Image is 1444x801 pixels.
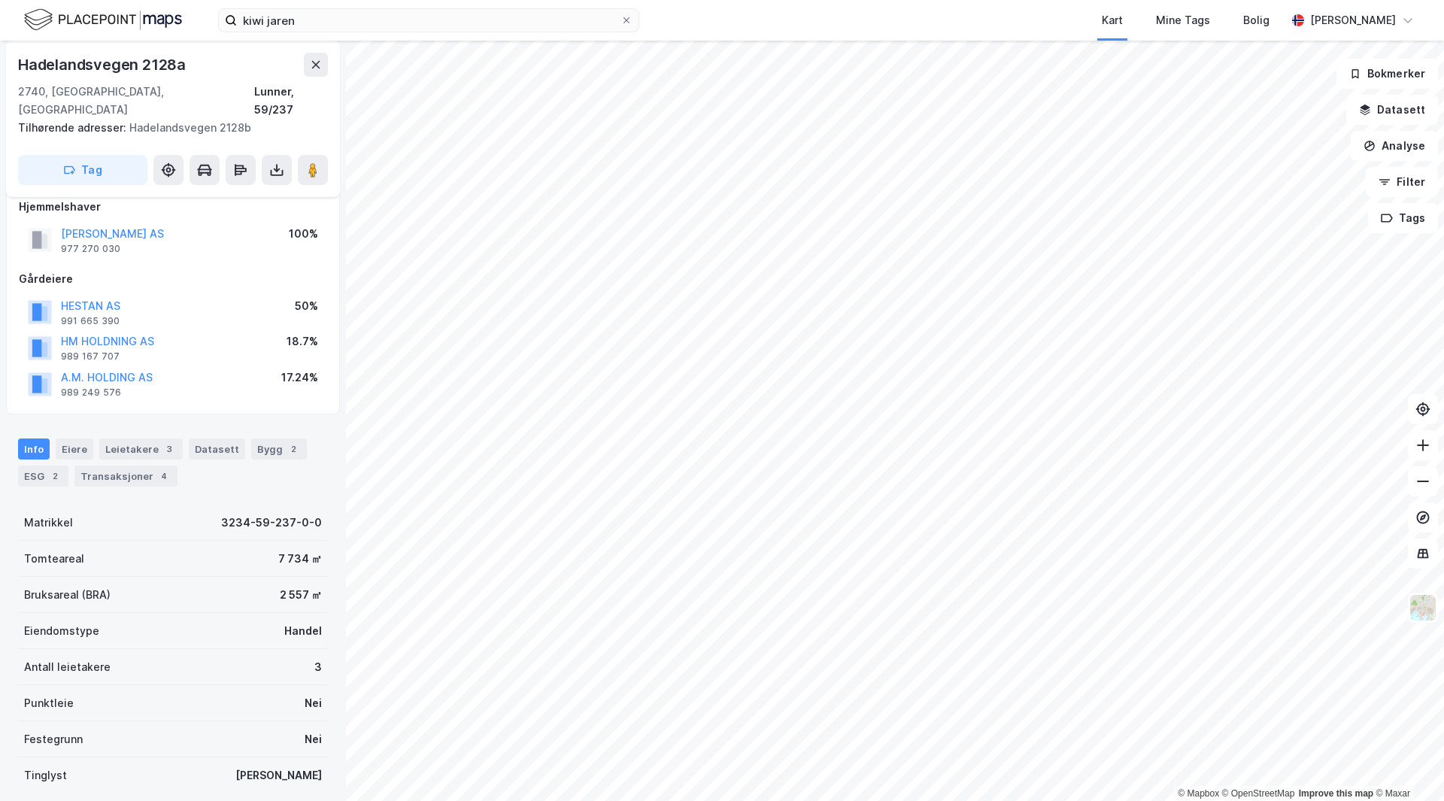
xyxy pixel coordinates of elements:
iframe: Chat Widget [1369,729,1444,801]
div: 3 [314,658,322,676]
div: 50% [295,297,318,315]
div: Handel [284,622,322,640]
a: OpenStreetMap [1222,788,1295,799]
div: Nei [305,694,322,712]
div: Bruksareal (BRA) [24,586,111,604]
div: Transaksjoner [74,466,177,487]
div: Bolig [1243,11,1270,29]
input: Søk på adresse, matrikkel, gårdeiere, leietakere eller personer [237,9,620,32]
div: Hjemmelshaver [19,198,327,216]
div: Hadelandsvegen 2128a [18,53,189,77]
div: Mine Tags [1156,11,1210,29]
button: Analyse [1351,131,1438,161]
div: 2 557 ㎡ [280,586,322,604]
div: 2 [47,469,62,484]
div: Datasett [189,438,245,460]
div: Leietakere [99,438,183,460]
div: Punktleie [24,694,74,712]
div: [PERSON_NAME] [235,766,322,784]
div: 3234-59-237-0-0 [221,514,322,532]
div: 7 734 ㎡ [278,550,322,568]
div: ESG [18,466,68,487]
div: Bygg [251,438,307,460]
div: 100% [289,225,318,243]
img: Z [1409,593,1437,622]
div: Nei [305,730,322,748]
button: Tags [1368,203,1438,233]
div: Lunner, 59/237 [254,83,328,119]
div: Kontrollprogram for chat [1369,729,1444,801]
div: [PERSON_NAME] [1310,11,1396,29]
div: 3 [162,441,177,457]
img: logo.f888ab2527a4732fd821a326f86c7f29.svg [24,7,182,33]
button: Datasett [1346,95,1438,125]
button: Filter [1366,167,1438,197]
div: 989 167 707 [61,350,120,363]
div: 18.7% [287,332,318,350]
div: 2740, [GEOGRAPHIC_DATA], [GEOGRAPHIC_DATA] [18,83,254,119]
button: Bokmerker [1336,59,1438,89]
div: Eiere [56,438,93,460]
div: 2 [286,441,301,457]
a: Mapbox [1178,788,1219,799]
div: Kart [1102,11,1123,29]
div: 991 665 390 [61,315,120,327]
button: Tag [18,155,147,185]
div: 4 [156,469,171,484]
div: Festegrunn [24,730,83,748]
a: Improve this map [1299,788,1373,799]
div: Info [18,438,50,460]
div: 17.24% [281,369,318,387]
div: 989 249 576 [61,387,121,399]
div: Tomteareal [24,550,84,568]
div: 977 270 030 [61,243,120,255]
div: Hadelandsvegen 2128b [18,119,316,137]
div: Tinglyst [24,766,67,784]
div: Antall leietakere [24,658,111,676]
div: Matrikkel [24,514,73,532]
div: Gårdeiere [19,270,327,288]
div: Eiendomstype [24,622,99,640]
span: Tilhørende adresser: [18,121,129,134]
